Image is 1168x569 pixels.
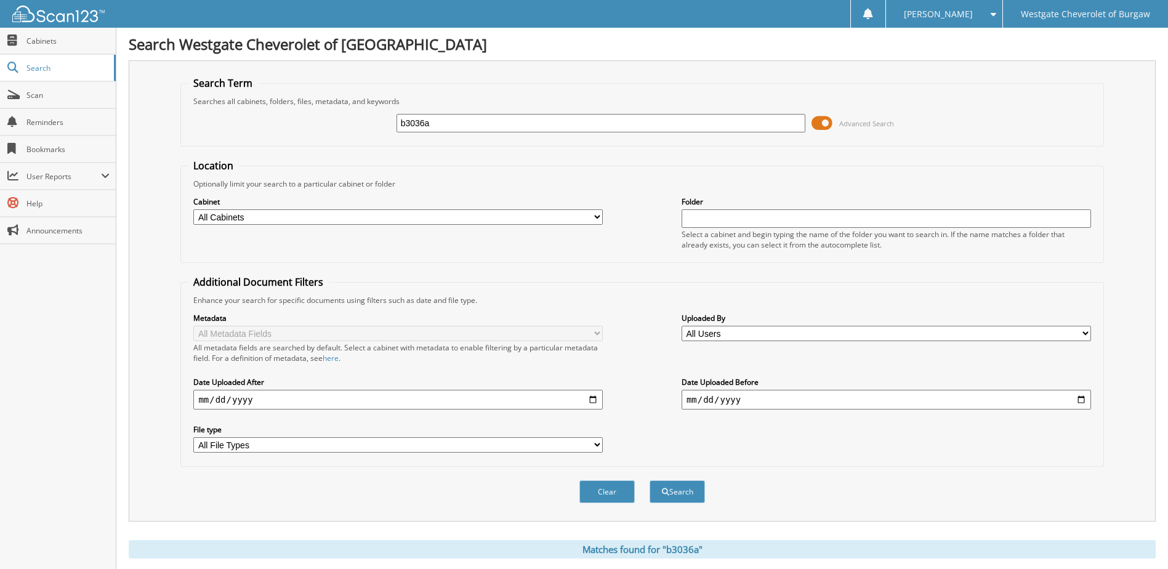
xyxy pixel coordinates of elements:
label: Uploaded By [682,313,1091,323]
span: [PERSON_NAME] [904,10,973,18]
img: scan123-logo-white.svg [12,6,105,22]
button: Search [650,480,705,503]
label: Date Uploaded After [193,377,603,387]
input: end [682,390,1091,410]
div: Enhance your search for specific documents using filters such as date and file type. [187,295,1097,305]
legend: Search Term [187,76,259,90]
h1: Search Westgate Cheverolet of [GEOGRAPHIC_DATA] [129,34,1156,54]
span: Cabinets [26,36,110,46]
label: Folder [682,196,1091,207]
div: Select a cabinet and begin typing the name of the folder you want to search in. If the name match... [682,229,1091,250]
button: Clear [579,480,635,503]
span: User Reports [26,171,101,182]
div: All metadata fields are searched by default. Select a cabinet with metadata to enable filtering b... [193,342,603,363]
input: start [193,390,603,410]
div: Searches all cabinets, folders, files, metadata, and keywords [187,96,1097,107]
span: Help [26,198,110,209]
label: Cabinet [193,196,603,207]
label: File type [193,424,603,435]
span: Search [26,63,108,73]
span: Reminders [26,117,110,127]
div: Matches found for "b3036a" [129,540,1156,559]
span: Scan [26,90,110,100]
label: Date Uploaded Before [682,377,1091,387]
label: Metadata [193,313,603,323]
legend: Location [187,159,240,172]
a: here [323,353,339,363]
span: Advanced Search [839,119,894,128]
span: Westgate Cheverolet of Burgaw [1021,10,1150,18]
span: Announcements [26,225,110,236]
div: Optionally limit your search to a particular cabinet or folder [187,179,1097,189]
span: Bookmarks [26,144,110,155]
legend: Additional Document Filters [187,275,329,289]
